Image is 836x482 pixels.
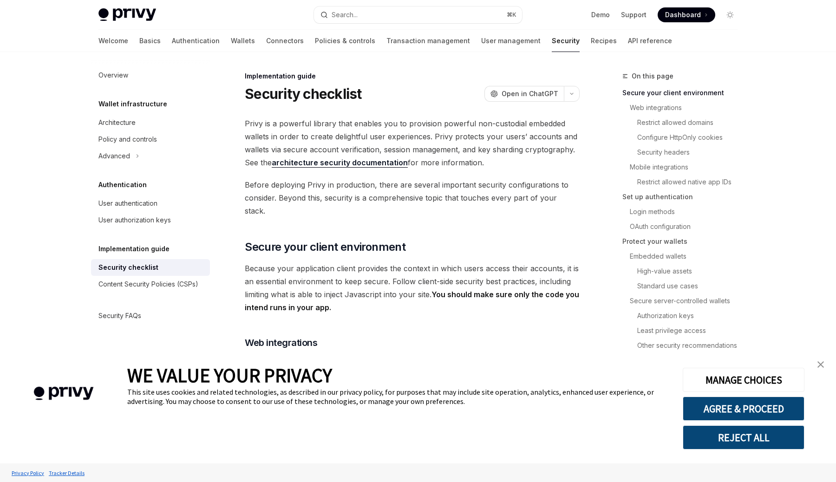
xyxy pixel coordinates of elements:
[622,249,745,264] a: Embedded wallets
[98,98,167,110] h5: Wallet infrastructure
[622,338,745,353] a: Other security recommendations
[622,264,745,279] a: High-value assets
[91,148,210,164] button: Advanced
[622,293,745,308] a: Secure server-controlled wallets
[266,30,304,52] a: Connectors
[811,355,830,374] a: close banner
[98,117,136,128] div: Architecture
[9,465,46,481] a: Privacy Policy
[245,72,580,81] div: Implementation guide
[628,30,672,52] a: API reference
[622,234,745,249] a: Protect your wallets
[622,175,745,189] a: Restrict allowed native app IDs
[622,323,745,338] a: Least privilege access
[231,30,255,52] a: Wallets
[98,134,157,145] div: Policy and controls
[622,189,745,204] a: Set up authentication
[91,212,210,228] a: User authorization keys
[172,30,220,52] a: Authentication
[91,131,210,148] a: Policy and controls
[683,425,804,449] button: REJECT ALL
[46,465,87,481] a: Tracker Details
[98,262,158,273] div: Security checklist
[98,215,171,226] div: User authorization keys
[622,204,745,219] a: Login methods
[91,276,210,293] a: Content Security Policies (CSPs)
[621,10,647,20] a: Support
[314,7,522,23] button: Search...⌘K
[98,310,141,321] div: Security FAQs
[622,145,745,160] a: Security headers
[507,11,516,19] span: ⌘ K
[591,30,617,52] a: Recipes
[245,178,580,217] span: Before deploying Privy in production, there are several important security configurations to cons...
[723,7,738,22] button: Toggle dark mode
[386,30,470,52] a: Transaction management
[484,86,564,102] button: Open in ChatGPT
[552,30,580,52] a: Security
[245,336,317,349] span: Web integrations
[332,9,358,20] div: Search...
[91,259,210,276] a: Security checklist
[315,30,375,52] a: Policies & controls
[91,195,210,212] a: User authentication
[127,363,332,387] span: WE VALUE YOUR PRIVACY
[481,30,541,52] a: User management
[502,89,558,98] span: Open in ChatGPT
[127,387,669,406] div: This site uses cookies and related technologies, as described in our privacy policy, for purposes...
[91,307,210,324] a: Security FAQs
[91,114,210,131] a: Architecture
[139,30,161,52] a: Basics
[591,10,610,20] a: Demo
[683,368,804,392] button: MANAGE CHOICES
[14,373,113,414] img: company logo
[245,262,580,314] span: Because your application client provides the context in which users access their accounts, it is ...
[817,361,824,368] img: close banner
[98,243,170,254] h5: Implementation guide
[245,85,362,102] h1: Security checklist
[98,198,157,209] div: User authentication
[245,240,405,254] span: Secure your client environment
[622,279,745,293] a: Standard use cases
[91,67,210,84] a: Overview
[98,179,147,190] h5: Authentication
[98,150,130,162] div: Advanced
[98,30,128,52] a: Welcome
[665,10,701,20] span: Dashboard
[622,308,745,323] a: Authorization keys
[658,7,715,22] a: Dashboard
[245,117,580,169] span: Privy is a powerful library that enables you to provision powerful non-custodial embedded wallets...
[622,85,745,100] a: Secure your client environment
[98,70,128,81] div: Overview
[622,115,745,130] a: Restrict allowed domains
[622,100,745,115] a: Web integrations
[622,219,745,234] a: OAuth configuration
[622,130,745,145] a: Configure HttpOnly cookies
[98,279,198,290] div: Content Security Policies (CSPs)
[683,397,804,421] button: AGREE & PROCEED
[622,160,745,175] a: Mobile integrations
[272,158,408,168] a: architecture security documentation
[98,8,156,21] img: light logo
[632,71,673,82] span: On this page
